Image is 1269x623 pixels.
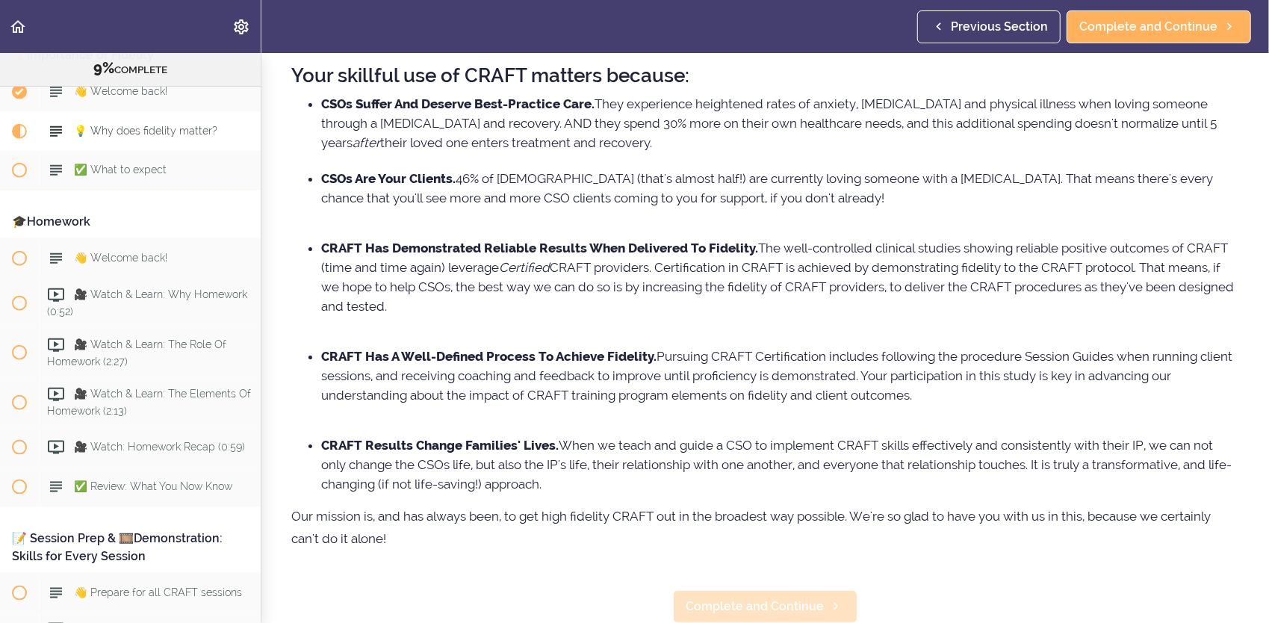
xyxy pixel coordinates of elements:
span: ✅ Review: What You Now Know [74,481,232,493]
span: 🎥 Watch & Learn: The Role Of Homework (2:27) [47,338,226,368]
svg: Settings Menu [232,18,250,36]
strong: CRAFT Has Demonstrated Reliable Results When Delivered To Fidelity. [321,241,758,255]
span: Complete and Continue [1079,18,1217,36]
h2: Your skillful use of CRAFT matters because: [291,65,1239,87]
em: Certified [499,260,550,275]
a: Previous Section [917,10,1061,43]
li: They experience heightened rates of anxiety, [MEDICAL_DATA] and physical illness when loving some... [321,94,1239,152]
span: 👋 Welcome back! [74,85,167,97]
a: Complete and Continue [673,590,857,623]
p: Our mission is, and has always been, to get high fidelity CRAFT out in the broadest way possible.... [291,505,1239,550]
span: 9% [93,59,114,77]
div: COMPLETE [19,59,242,78]
span: Previous Section [951,18,1048,36]
svg: Back to course curriculum [9,18,27,36]
span: 🎥 Watch & Learn: The Elements Of Homework (2:13) [47,388,251,418]
strong: CSOs Suffer And Deserve Best-Practice Care. [321,96,595,111]
strong: CRAFT Results Change Families' Lives. [321,438,559,453]
span: 🎥 Watch & Learn: Why Homework (0:52) [47,288,247,317]
li: Pursuing CRAFT Certification includes following the procedure Session Guides when running client ... [321,347,1239,424]
em: after [353,135,380,150]
strong: CRAFT Has A Well-Defined Process To Achieve Fidelity. [321,349,657,364]
span: 💡 Why does fidelity matter? [74,125,217,137]
span: 🎥 Watch: Homework Recap (0:59) [74,441,245,453]
span: ✅ What to expect [74,164,167,176]
span: Complete and Continue [686,598,824,616]
span: 👋 Prepare for all CRAFT sessions [74,587,242,599]
strong: CSOs Are Your Clients. [321,171,456,186]
li: 46% of [DEMOGRAPHIC_DATA] (that's almost half!) are currently loving someone with a [MEDICAL_DATA... [321,169,1239,227]
a: Complete and Continue [1067,10,1251,43]
span: 👋 Welcome back! [74,252,167,264]
li: When we teach and guide a CSO to implement CRAFT skills effectively and consistently with their I... [321,436,1239,494]
li: The well-controlled clinical studies showing reliable positive outcomes of CRAFT (time and time a... [321,238,1239,335]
